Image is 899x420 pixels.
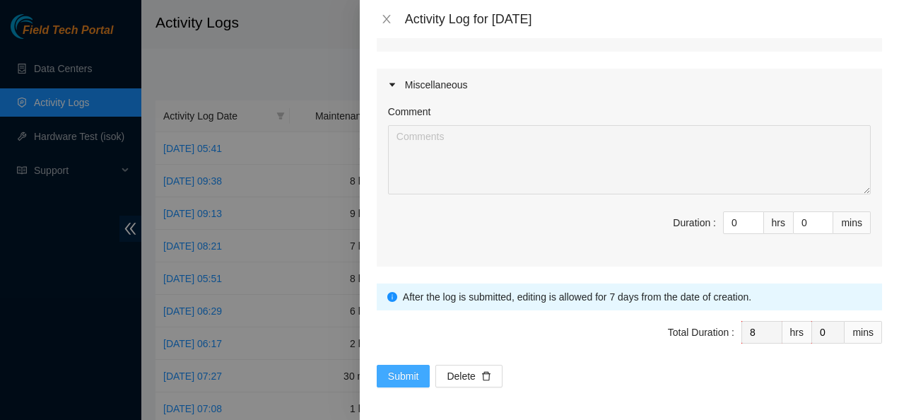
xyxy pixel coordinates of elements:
div: Total Duration : [668,325,734,340]
div: hrs [782,321,812,344]
button: Deletedelete [435,365,502,387]
span: delete [481,371,491,383]
label: Comment [388,104,431,119]
button: Submit [377,365,430,387]
span: Submit [388,368,419,384]
button: Close [377,13,396,26]
span: caret-right [388,81,396,89]
span: info-circle [387,292,397,302]
div: mins [833,211,871,234]
div: hrs [764,211,794,234]
div: Activity Log for [DATE] [405,11,882,27]
div: Duration : [673,215,716,231]
div: After the log is submitted, editing is allowed for 7 days from the date of creation. [403,289,871,305]
span: Delete [447,368,475,384]
div: mins [845,321,882,344]
div: Miscellaneous [377,69,882,101]
textarea: Comment [388,125,871,194]
span: close [381,13,392,25]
